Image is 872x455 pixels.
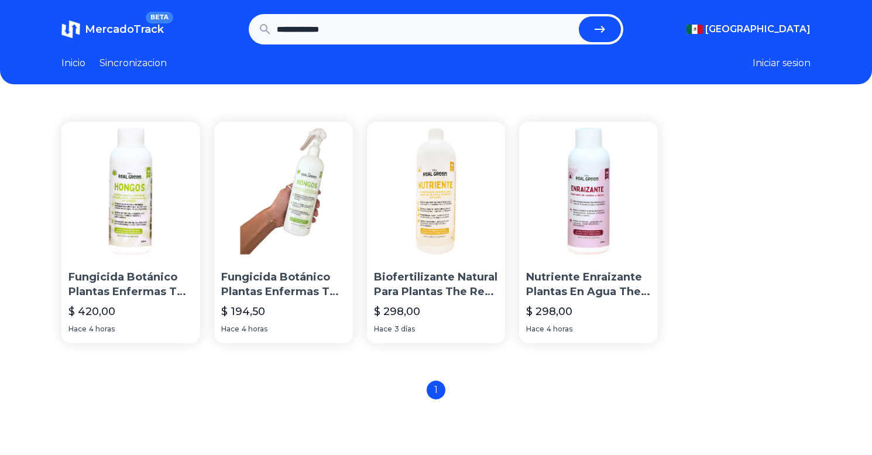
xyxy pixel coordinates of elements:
[99,56,167,70] a: Sincronizacion
[686,25,703,34] img: Mexico
[89,324,115,334] span: 4 horas
[519,122,658,261] img: Nutriente Enraizante Plantas En Agua The Real Green 120ml
[367,122,506,343] a: Biofertilizante Natural Para Plantas The Real Green 1lBiofertilizante Natural Para Plantas The Re...
[61,122,200,261] img: Fungicida Botánico Plantas Enfermas The Real Green 120 Ml
[374,303,420,320] p: $ 298,00
[85,23,164,36] span: MercadoTrack
[374,324,392,334] span: Hace
[221,303,265,320] p: $ 194,50
[547,324,572,334] span: 4 horas
[394,324,415,334] span: 3 días
[61,20,164,39] a: MercadoTrackBETA
[526,270,651,299] p: Nutriente Enraizante Plantas En Agua The Real [PERSON_NAME] 120ml
[526,303,572,320] p: $ 298,00
[526,324,544,334] span: Hace
[374,270,499,299] p: Biofertilizante Natural Para Plantas The Real [PERSON_NAME] 1l
[705,22,811,36] span: [GEOGRAPHIC_DATA]
[61,56,85,70] a: Inicio
[242,324,267,334] span: 4 horas
[221,270,346,299] p: Fungicida Botánico Plantas Enfermas The Real [PERSON_NAME] 500 Ml
[686,22,811,36] button: [GEOGRAPHIC_DATA]
[61,20,80,39] img: MercadoTrack
[214,122,353,261] img: Fungicida Botánico Plantas Enfermas The Real Green 500 Ml
[61,122,200,343] a: Fungicida Botánico Plantas Enfermas The Real Green 120 MlFungicida Botánico Plantas Enfermas The ...
[519,122,658,343] a: Nutriente Enraizante Plantas En Agua The Real Green 120mlNutriente Enraizante Plantas En Agua The...
[146,12,173,23] span: BETA
[68,270,193,299] p: Fungicida Botánico Plantas Enfermas The Real [PERSON_NAME] 120 Ml
[214,122,353,343] a: Fungicida Botánico Plantas Enfermas The Real Green 500 MlFungicida Botánico Plantas Enfermas The ...
[68,303,115,320] p: $ 420,00
[68,324,87,334] span: Hace
[367,122,506,261] img: Biofertilizante Natural Para Plantas The Real Green 1l
[753,56,811,70] button: Iniciar sesion
[221,324,239,334] span: Hace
